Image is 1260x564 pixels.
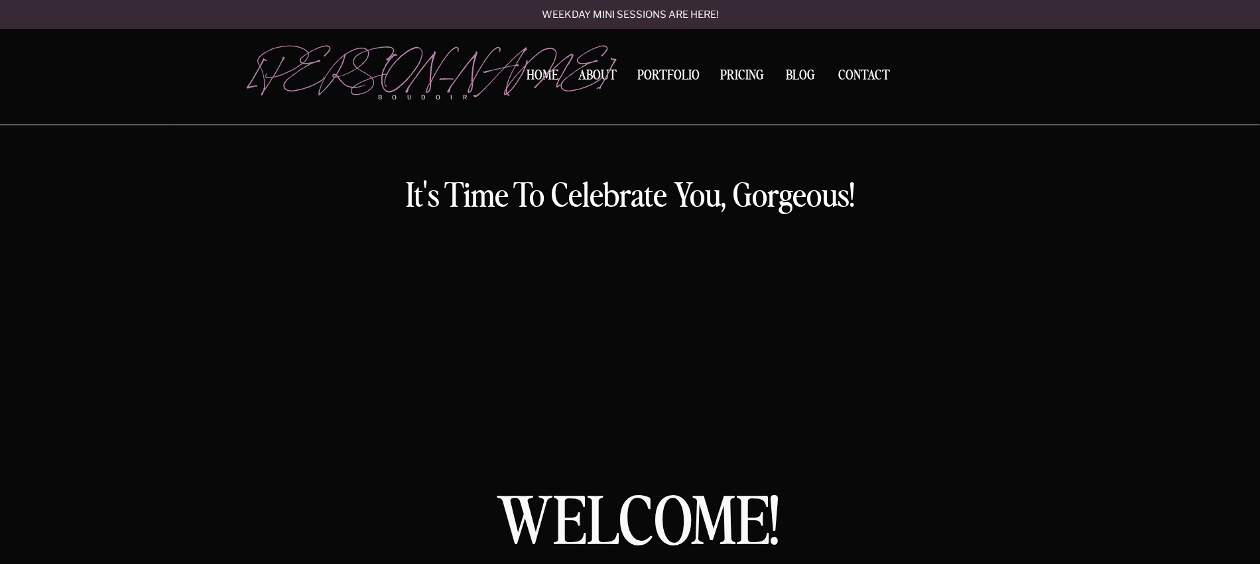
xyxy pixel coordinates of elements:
[250,47,488,87] a: [PERSON_NAME]
[464,491,812,561] p: Welcome!
[780,69,821,81] a: BLOG
[378,93,488,102] p: boudoir
[506,10,754,21] a: Weekday mini sessions are here!
[716,69,767,87] a: Pricing
[833,69,895,83] a: Contact
[365,177,895,224] h2: It's Time to celebrate you, gorgeous!
[633,69,704,87] a: Portfolio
